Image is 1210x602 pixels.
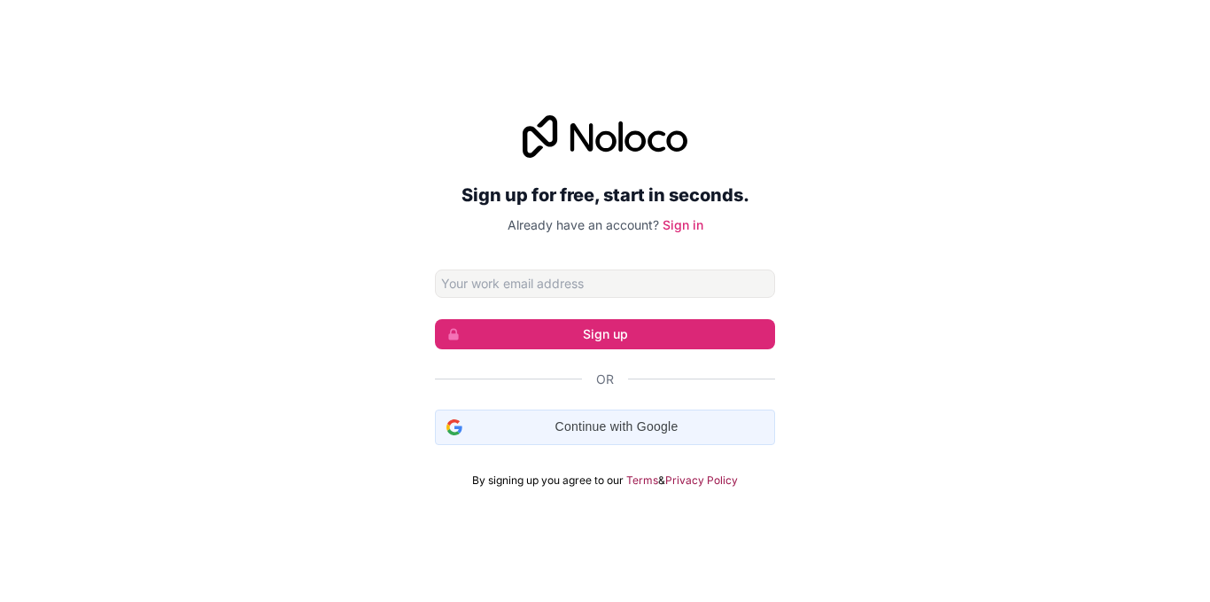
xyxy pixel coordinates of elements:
button: Sign up [435,319,775,349]
div: Continue with Google [435,410,775,445]
input: Email address [435,270,775,298]
a: Privacy Policy [665,473,738,488]
span: By signing up you agree to our [472,473,624,488]
a: Sign in [663,217,703,232]
span: Or [596,371,614,388]
span: & [658,473,665,488]
h2: Sign up for free, start in seconds. [435,179,775,211]
span: Already have an account? [508,217,659,232]
span: Continue with Google [469,418,764,436]
a: Terms [626,473,658,488]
